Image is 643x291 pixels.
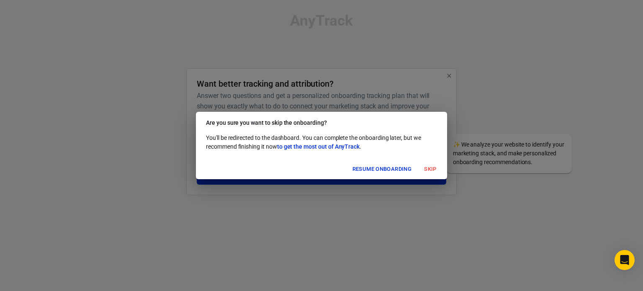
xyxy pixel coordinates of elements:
[350,163,414,176] button: Resume onboarding
[417,163,444,176] button: Skip
[196,112,447,134] h2: Are you sure you want to skip the onboarding?
[615,250,635,270] div: Open Intercom Messenger
[277,143,360,150] span: to get the most out of AnyTrack
[206,134,437,151] p: You'll be redirected to the dashboard. You can complete the onboarding later, but we recommend fi...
